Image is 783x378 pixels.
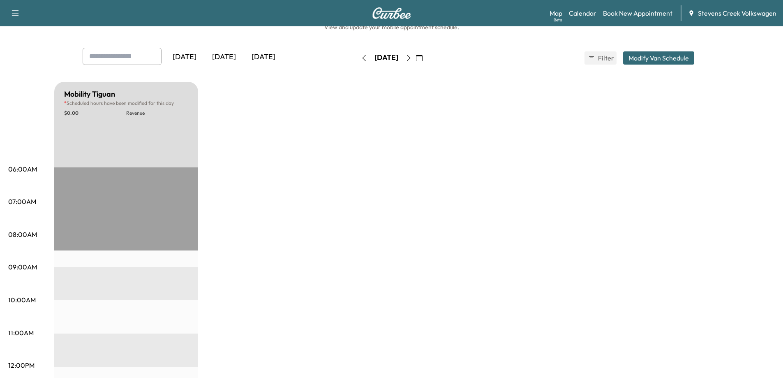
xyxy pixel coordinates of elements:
a: Calendar [569,8,596,18]
p: 06:00AM [8,164,37,174]
a: Book New Appointment [603,8,672,18]
p: $ 0.00 [64,110,126,116]
p: 10:00AM [8,295,36,305]
div: [DATE] [165,48,204,67]
span: Stevens Creek Volkswagen [698,8,776,18]
p: Scheduled hours have been modified for this day [64,100,188,107]
p: 08:00AM [8,230,37,239]
p: Revenue [126,110,188,116]
img: Curbee Logo [372,7,411,19]
div: [DATE] [244,48,283,67]
span: Filter [598,53,613,63]
div: [DATE] [374,53,398,63]
button: Modify Van Schedule [623,51,694,65]
p: 09:00AM [8,262,37,272]
a: MapBeta [550,8,562,18]
div: [DATE] [204,48,244,67]
div: Beta [554,17,562,23]
h5: Mobility Tiguan [64,88,115,100]
p: 07:00AM [8,197,36,206]
p: 11:00AM [8,328,34,338]
p: 12:00PM [8,360,35,370]
button: Filter [584,51,617,65]
h6: View and update your mobile appointment schedule. [8,23,775,31]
